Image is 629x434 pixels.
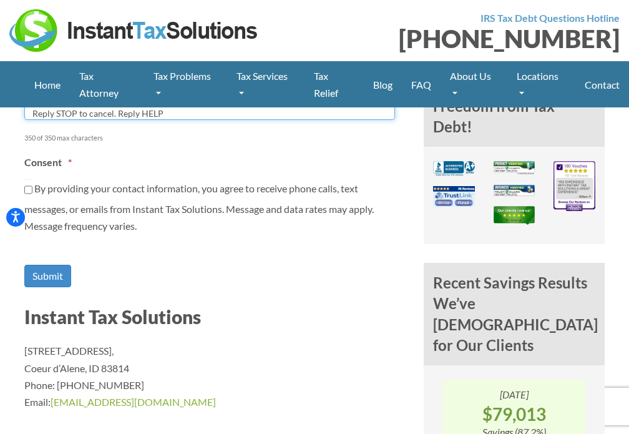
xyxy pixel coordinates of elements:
[494,206,535,225] img: TrustPilot
[9,9,259,52] img: Instant Tax Solutions Logo
[500,388,529,400] i: [DATE]
[24,122,365,144] div: 350 of 350 max characters
[494,185,535,196] img: Business Verified
[494,188,535,200] a: Business Verified
[70,61,144,107] a: Tax Attorney
[144,61,228,107] a: Tax Problems
[575,70,629,99] a: Contact
[424,263,605,365] h4: Recent Savings Results We’ve [DEMOGRAPHIC_DATA] for Our Clients
[553,161,595,211] img: iVouch Reviews
[9,23,259,35] a: Instant Tax Solutions Logo
[364,70,402,99] a: Blog
[442,403,586,425] strong: $79,013
[24,303,405,330] h3: Instant Tax Solutions
[494,161,535,175] img: Privacy Verified
[324,26,620,51] div: [PHONE_NUMBER]
[24,342,405,410] p: [STREET_ADDRESS], Coeur d’Alene, ID 83814 Phone: [PHONE_NUMBER] Email:
[402,70,441,99] a: FAQ
[227,61,305,107] a: Tax Services
[24,156,72,169] label: Consent
[51,396,216,408] a: [EMAIL_ADDRESS][DOMAIN_NAME]
[480,12,620,24] strong: IRS Tax Debt Questions Hotline
[433,161,475,176] img: BBB A+
[494,165,535,177] a: Privacy Verified
[433,186,475,207] img: TrustLink
[24,265,71,288] input: Submit
[494,213,535,225] a: TrustPilot
[25,70,70,99] a: Home
[441,61,508,107] a: About Us
[305,61,364,107] a: Tax Relief
[507,61,575,107] a: Locations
